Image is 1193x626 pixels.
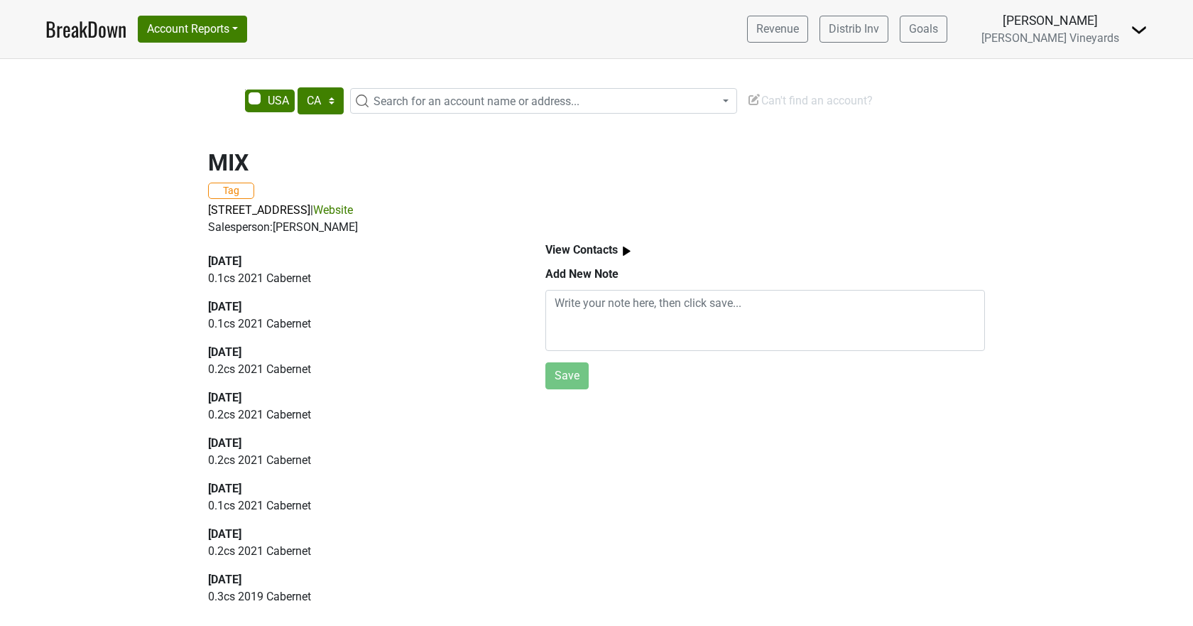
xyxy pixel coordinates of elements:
[208,526,513,543] div: [DATE]
[208,480,513,497] div: [DATE]
[981,11,1119,30] div: [PERSON_NAME]
[208,571,513,588] div: [DATE]
[208,202,985,219] p: |
[208,315,513,333] p: 0.1 cs 2021 Cabernet
[618,242,636,260] img: arrow_right.svg
[747,16,808,43] a: Revenue
[747,94,873,107] span: Can't find an account?
[819,16,888,43] a: Distrib Inv
[208,298,513,315] div: [DATE]
[208,389,513,406] div: [DATE]
[208,361,513,378] p: 0.2 cs 2021 Cabernet
[45,14,126,44] a: BreakDown
[545,362,589,389] button: Save
[208,452,513,469] p: 0.2 cs 2021 Cabernet
[208,270,513,287] p: 0.1 cs 2021 Cabernet
[208,203,310,217] a: [STREET_ADDRESS]
[900,16,947,43] a: Goals
[545,267,619,281] b: Add New Note
[208,497,513,514] p: 0.1 cs 2021 Cabernet
[208,149,985,176] h2: MIX
[208,588,513,605] p: 0.3 cs 2019 Cabernet
[208,253,513,270] div: [DATE]
[208,435,513,452] div: [DATE]
[1131,21,1148,38] img: Dropdown Menu
[208,344,513,361] div: [DATE]
[374,95,579,108] span: Search for an account name or address...
[208,406,513,423] p: 0.2 cs 2021 Cabernet
[208,219,985,236] div: Salesperson: [PERSON_NAME]
[138,16,247,43] button: Account Reports
[208,543,513,560] p: 0.2 cs 2021 Cabernet
[981,31,1119,45] span: [PERSON_NAME] Vineyards
[208,183,254,199] button: Tag
[747,92,761,107] img: Edit
[545,243,618,257] b: View Contacts
[313,203,353,217] a: Website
